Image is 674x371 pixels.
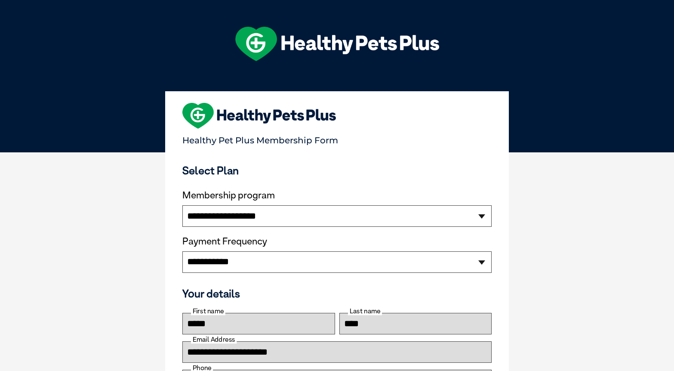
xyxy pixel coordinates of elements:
label: First name [191,307,225,315]
label: Membership program [182,190,492,201]
label: Email Address [191,336,237,343]
p: Healthy Pet Plus Membership Form [182,131,492,145]
h3: Select Plan [182,164,492,177]
label: Last name [348,307,382,315]
label: Payment Frequency [182,236,267,247]
img: heart-shape-hpp-logo-large.png [182,103,336,129]
img: hpp-logo-landscape-green-white.png [235,27,439,61]
h3: Your details [182,287,492,300]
